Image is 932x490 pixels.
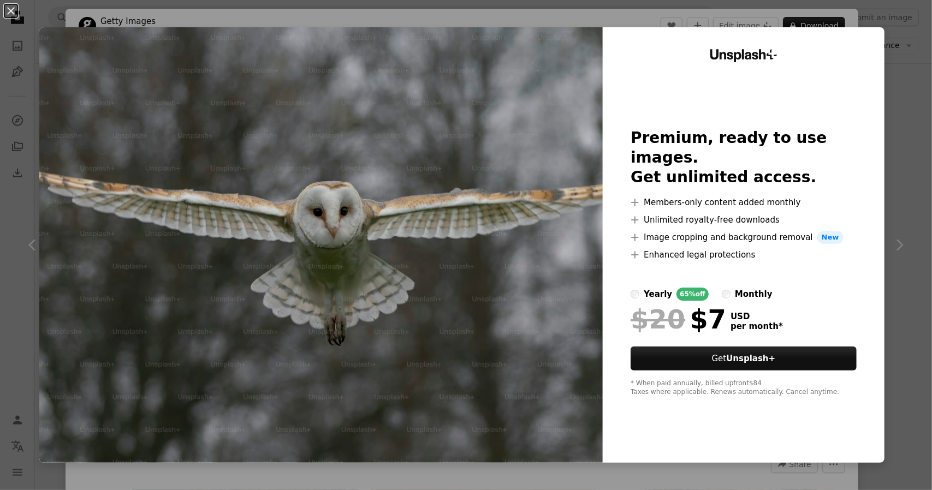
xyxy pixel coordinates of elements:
[631,196,857,209] li: Members-only content added monthly
[735,288,773,301] div: monthly
[631,213,857,226] li: Unlimited royalty-free downloads
[644,288,672,301] div: yearly
[631,248,857,261] li: Enhanced legal protections
[631,305,685,333] span: $20
[631,379,857,397] div: * When paid annually, billed upfront $84 Taxes where applicable. Renews automatically. Cancel any...
[817,231,844,244] span: New
[631,290,639,298] input: yearly65%off
[731,312,783,321] span: USD
[631,231,857,244] li: Image cropping and background removal
[631,346,857,371] button: GetUnsplash+
[722,290,731,298] input: monthly
[631,128,857,187] h2: Premium, ready to use images. Get unlimited access.
[731,321,783,331] span: per month *
[726,354,775,363] strong: Unsplash+
[631,305,726,333] div: $7
[676,288,709,301] div: 65% off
